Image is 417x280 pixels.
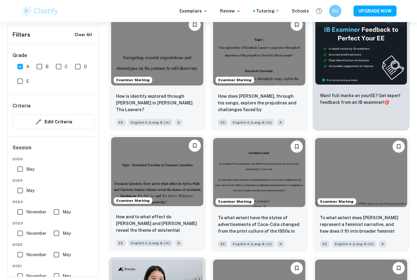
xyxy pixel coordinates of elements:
[211,14,308,131] a: Examiner MarkingBookmarkHow does Kendrick Lamar, through his songs, explore the prejudices and ch...
[114,77,152,83] span: Examiner Marking
[332,8,339,14] h6: DU
[318,199,356,204] span: Examiner Marking
[218,214,300,235] p: To what extent have the styles of advertisements of Coca-Cola changed from the print culture of t...
[26,63,29,70] span: A
[128,240,172,246] span: English A (Lang & Lit)
[73,30,94,39] button: Clear All
[20,5,59,17] img: Clastify logo
[13,115,94,129] button: Edit Criteria
[26,166,34,173] span: May
[109,14,206,131] a: Examiner MarkingBookmarkHow is identity explored through Deming Guo in Lisa Ko’s The Leavers?EEEn...
[109,136,206,253] a: Examiner MarkingBookmarkHow and to what effect do Sylvia Plath and Charlotte Perkins Gilman revea...
[45,63,49,70] span: B
[116,93,198,113] p: How is identity explored through Deming Guo in Lisa Ko’s The Leavers?
[315,138,407,207] img: English A (Lang & Lit) EE example thumbnail: To what extent does Mulan represent a fe
[13,199,94,205] span: 2024
[13,31,30,39] h6: Filters
[116,119,126,126] span: EE
[116,213,198,234] p: How and to what effect do Sylvia Plath and Charlotte Perkins Gilman reveal the theme of existenti...
[26,273,46,279] span: November
[13,102,31,110] h6: Criteria
[213,16,305,85] img: English A (Lang & Lit) EE example thumbnail: How does Kendrick Lamar, through his son
[26,78,29,85] span: E
[84,63,87,70] span: D
[320,241,330,247] span: EE
[63,251,71,258] span: May
[329,5,341,17] button: DU
[393,140,405,153] button: Bookmark
[114,198,152,203] span: Examiner Marking
[26,209,46,215] span: November
[63,230,71,237] span: May
[314,6,324,16] button: Help and Feedback
[13,263,94,269] span: 2021
[218,119,228,126] span: EE
[111,16,203,85] img: English A (Lang & Lit) EE example thumbnail: How is identity explored through Deming
[379,241,386,247] span: A
[13,156,94,162] span: 2026
[220,8,241,14] p: Review
[189,140,201,152] button: Bookmark
[13,52,94,59] h6: Grade
[26,230,46,237] span: November
[13,178,94,183] span: 2025
[116,240,126,246] span: EE
[216,199,254,204] span: Examiner Marking
[292,8,309,14] a: Schools
[26,251,46,258] span: November
[13,144,94,156] h6: Session
[256,8,280,14] a: Tutoring
[179,8,208,14] p: Exemplars
[230,241,274,247] span: English A (Lang & Lit)
[277,119,285,126] span: A
[291,19,303,31] button: Bookmark
[211,136,308,253] a: Examiner MarkingBookmark To what extent have the styles of advertisements of Coca-Cola changed fr...
[63,273,71,279] span: May
[111,137,203,206] img: English A (Lang & Lit) EE example thumbnail: How and to what effect do Sylvia Plath a
[313,136,410,253] a: Examiner MarkingBookmarkTo what extent does Mulan represent a feminist narrative, and how does it...
[393,262,405,274] button: Bookmark
[320,214,402,235] p: To what extent does Mulan represent a feminist narrative, and how does it fit into broader femini...
[218,93,300,114] p: How does Kendrick Lamar, through his songs, explore the prejudices and challenges faced by Black ...
[128,119,172,126] span: English A (Lang & Lit)
[63,209,71,215] span: May
[332,241,376,247] span: English A (Lang & Lit)
[65,63,68,70] span: C
[175,119,183,126] span: A
[291,140,303,153] button: Bookmark
[384,100,389,105] span: 🎯
[218,241,228,247] span: EE
[230,119,274,126] span: English A (Lang & Lit)
[320,92,402,106] p: Want full marks on your EE ? Get expert feedback from an IB examiner!
[213,138,305,207] img: English A (Lang & Lit) EE example thumbnail: To what extent have the styles of adver
[189,19,201,31] button: Bookmark
[354,5,397,16] button: UPGRADE NOW
[13,242,94,247] span: 2022
[277,241,285,247] span: A
[216,77,254,83] span: Examiner Marking
[313,14,410,131] a: ThumbnailWant full marks on yourEE? Get expert feedback from an IB examiner!
[291,262,303,274] button: Bookmark
[26,187,34,194] span: May
[315,16,407,85] img: Thumbnail
[175,240,183,246] span: A
[13,220,94,226] span: 2023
